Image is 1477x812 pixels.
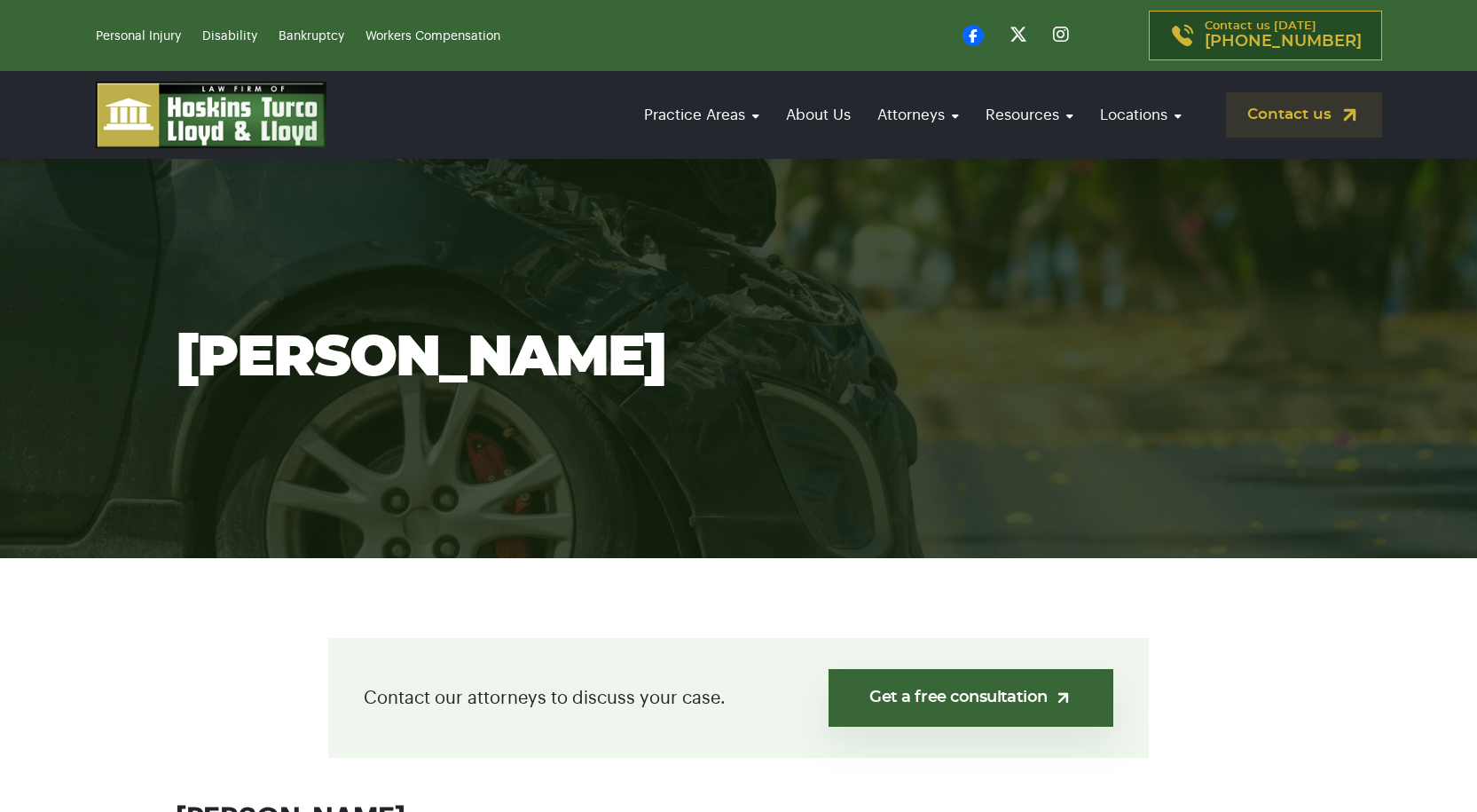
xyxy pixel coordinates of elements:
a: Get a free consultation [829,669,1113,727]
div: Contact our attorneys to discuss your case. [328,638,1149,758]
a: Contact us [DATE][PHONE_NUMBER] [1149,11,1382,60]
a: Workers Compensation [365,30,500,43]
span: [PHONE_NUMBER] [1205,33,1362,51]
a: Locations [1091,90,1190,140]
a: Disability [202,30,257,43]
a: About Us [777,90,860,140]
p: Contact us [DATE] [1205,20,1362,51]
a: Contact us [1226,92,1382,138]
a: Resources [977,90,1082,140]
a: Personal Injury [96,30,181,43]
img: logo [96,82,326,148]
a: Attorneys [868,90,968,140]
h1: [PERSON_NAME] [176,327,1302,390]
a: Bankruptcy [279,30,344,43]
img: arrow-up-right-light.svg [1054,689,1072,707]
a: Practice Areas [635,90,768,140]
